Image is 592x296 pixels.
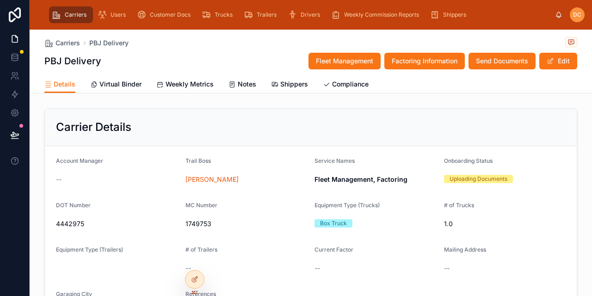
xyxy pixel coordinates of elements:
a: Customer Docs [134,6,197,23]
span: Virtual Binder [99,80,142,89]
span: Mailing Address [444,246,486,253]
span: 1749753 [185,219,308,228]
span: Trucks [215,11,233,18]
span: Carriers [65,11,86,18]
span: DC [573,11,581,18]
span: Details [54,80,75,89]
div: Uploading Documents [450,175,507,183]
span: Drivers [301,11,320,18]
a: Notes [228,76,256,94]
span: Current Factor [314,246,353,253]
a: Compliance [323,76,369,94]
span: # of Trailers [185,246,217,253]
a: Users [95,6,132,23]
h1: PBJ Delivery [44,55,101,68]
span: Notes [238,80,256,89]
a: Virtual Binder [90,76,142,94]
span: Service Names [314,157,355,164]
button: Edit [539,53,577,69]
span: Weekly Commission Reports [344,11,419,18]
span: Carriers [55,38,80,48]
a: Shippers [427,6,473,23]
span: Users [111,11,126,18]
a: Trailers [241,6,283,23]
span: 1.0 [444,219,566,228]
span: Onboarding Status [444,157,493,164]
span: Factoring Information [392,56,457,66]
span: # of Trucks [444,202,474,209]
a: Weekly Commission Reports [328,6,425,23]
span: Equipment Type (Trucks) [314,202,380,209]
span: Shippers [443,11,466,18]
a: PBJ Delivery [89,38,129,48]
a: Shippers [271,76,308,94]
a: [PERSON_NAME] [185,175,239,184]
span: Shippers [280,80,308,89]
button: Factoring Information [384,53,465,69]
span: Trail Boss [185,157,211,164]
span: Account Manager [56,157,103,164]
a: Weekly Metrics [156,76,214,94]
a: Carriers [49,6,93,23]
span: Equipment Type (Trailers) [56,246,123,253]
div: scrollable content [44,5,555,25]
div: Box Truck [320,219,347,228]
span: Fleet Management [316,56,373,66]
span: DOT Number [56,202,91,209]
a: Details [44,76,75,93]
span: 4442975 [56,219,178,228]
span: -- [314,264,320,273]
span: Trailers [257,11,277,18]
span: -- [444,264,450,273]
span: -- [185,264,191,273]
span: Compliance [332,80,369,89]
span: -- [56,175,62,184]
a: Trucks [199,6,239,23]
span: MC Number [185,202,217,209]
a: Drivers [285,6,327,23]
button: Send Documents [469,53,536,69]
button: Fleet Management [308,53,381,69]
span: Customer Docs [150,11,191,18]
strong: Fleet Management, Factoring [314,175,407,183]
h2: Carrier Details [56,120,131,135]
span: Weekly Metrics [166,80,214,89]
span: Send Documents [476,56,528,66]
a: Carriers [44,38,80,48]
